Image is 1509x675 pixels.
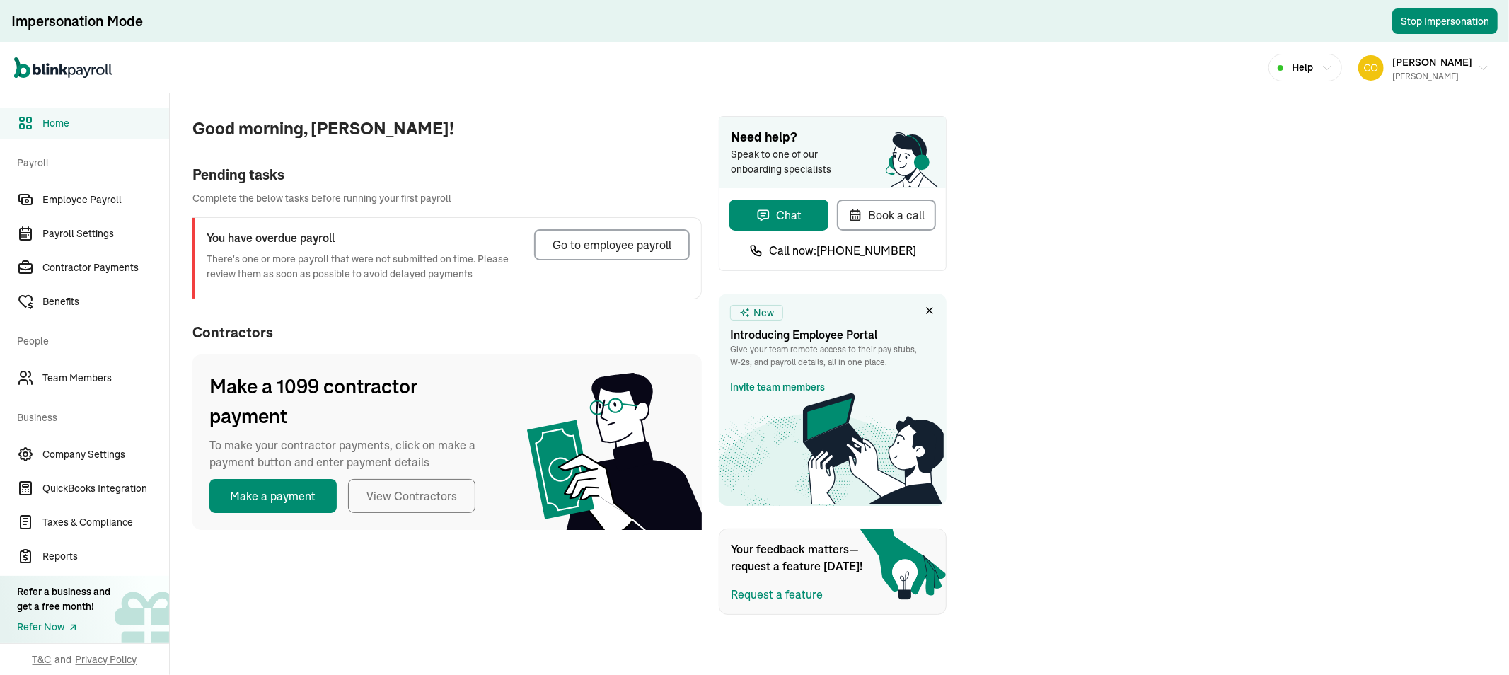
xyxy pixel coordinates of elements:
[42,294,169,309] span: Benefits
[730,343,935,369] p: Give your team remote access to their pay stubs, W‑2s, and payroll details, all in one place.
[848,207,925,224] div: Book a call
[42,515,169,530] span: Taxes & Compliance
[731,586,823,603] button: Request a feature
[837,200,936,231] button: Book a call
[731,147,851,177] span: Speak to one of our onboarding specialists
[192,322,702,343] span: Contractors
[42,260,169,275] span: Contractor Payments
[207,252,523,282] p: There's one or more payroll that were not submitted on time. Please review them as soon as possib...
[42,549,169,564] span: Reports
[17,320,161,359] span: People
[731,128,935,147] span: Need help?
[42,192,169,207] span: Employee Payroll
[11,11,143,31] div: Impersonation Mode
[33,652,52,667] span: T&C
[1274,522,1509,675] iframe: Chat Widget
[534,229,690,260] button: Go to employee payroll
[348,479,475,513] button: View Contractors
[769,242,916,259] span: Call now: [PHONE_NUMBER]
[17,584,110,614] div: Refer a business and get a free month!
[553,236,671,253] div: Go to employee payroll
[207,229,523,246] h3: You have overdue payroll
[17,396,161,436] span: Business
[729,200,828,231] button: Chat
[14,47,112,88] nav: Global
[209,437,492,471] span: To make your contractor payments, click on make a payment button and enter payment details
[1268,54,1342,81] button: Help
[731,541,872,575] span: Your feedback matters—request a feature [DATE]!
[209,371,492,431] span: Make a 1099 contractor payment
[76,652,137,667] span: Privacy Policy
[42,371,169,386] span: Team Members
[209,479,337,513] button: Make a payment
[42,447,169,462] span: Company Settings
[192,116,702,142] span: Good morning, [PERSON_NAME]!
[730,380,825,395] a: Invite team members
[42,226,169,241] span: Payroll Settings
[17,142,161,181] span: Payroll
[1392,8,1498,34] button: Stop Impersonation
[42,116,169,131] span: Home
[192,164,702,185] div: Pending tasks
[756,207,802,224] div: Chat
[1392,70,1472,83] div: [PERSON_NAME]
[192,191,702,206] span: Complete the below tasks before running your first payroll
[1353,50,1495,86] button: [PERSON_NAME][PERSON_NAME]
[730,326,935,343] h3: Introducing Employee Portal
[17,620,110,635] a: Refer Now
[42,481,169,496] span: QuickBooks Integration
[1392,56,1472,69] span: [PERSON_NAME]
[753,306,774,321] span: New
[1292,60,1313,75] span: Help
